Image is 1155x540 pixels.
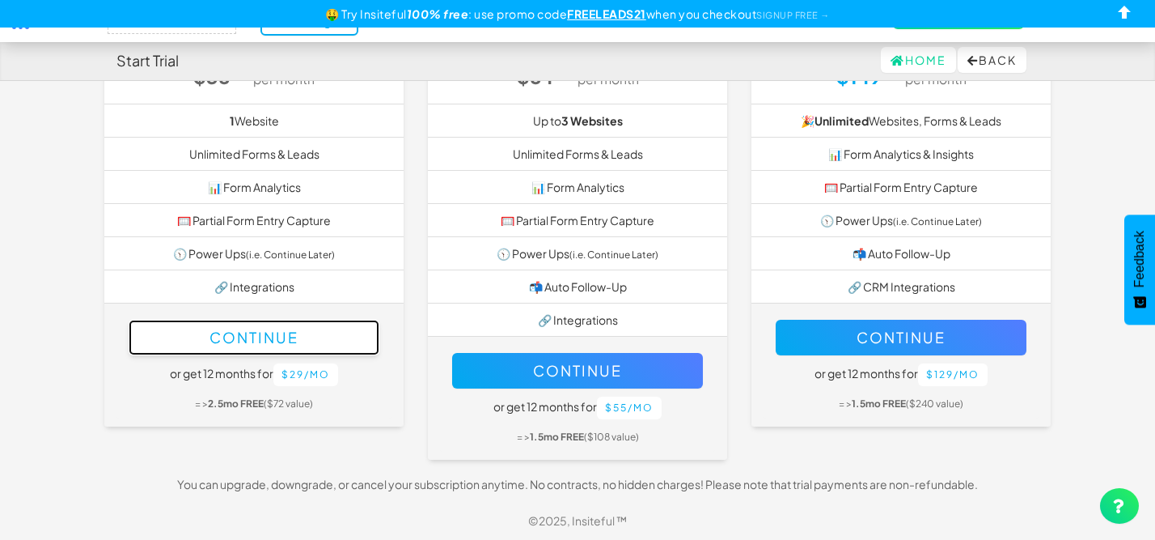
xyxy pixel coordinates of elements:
small: = > ($108 value) [517,431,639,443]
button: Continue [129,320,379,355]
li: 🕥 Power Ups [104,236,404,270]
li: 🕥 Power Ups [428,236,727,270]
button: Continue [452,353,703,389]
li: 🔗 Integrations [428,303,727,337]
li: 📬 Auto Follow-Up [751,236,1051,270]
b: 1 [230,113,235,128]
a: SIGNUP FREE → [756,10,830,20]
strong: Unlimited [814,113,869,128]
li: Up to [428,104,727,138]
li: 🎉 Websites, Forms & Leads [751,104,1051,138]
p: You can upgrade, downgrade, or cancel your subscription anytime. No contracts, no hidden charges!... [92,476,1063,492]
small: (i.e. Continue Later) [246,249,335,261]
h5: or get 12 months for [129,364,379,386]
button: Continue [776,320,1026,355]
button: Feedback - Show survey [1124,215,1155,325]
li: 🥅 Partial Form Entry Capture [104,203,404,237]
h5: or get 12 months for [452,397,703,419]
b: 100% free [407,6,469,21]
b: 3 Websites [561,113,623,128]
li: 📊 Form Analytics & Insights [751,137,1051,171]
u: FREELEADS21 [567,6,646,21]
button: $129/mo [918,364,988,386]
li: 🥅 Partial Form Entry Capture [751,170,1051,204]
li: 🥅 Partial Form Entry Capture [428,203,727,237]
b: 1.5mo FREE [530,431,584,443]
li: 🔗 CRM Integrations [751,270,1051,304]
button: $55/mo [597,397,662,419]
small: (i.e. Continue Later) [569,249,658,261]
li: 📬 Auto Follow-Up [428,270,727,304]
small: (i.e. Continue Later) [893,215,982,227]
a: Home [881,47,956,73]
li: 📊 Form Analytics [104,170,404,204]
li: 📊 Form Analytics [428,170,727,204]
button: $29/mo [273,364,338,386]
b: 2.5mo FREE [208,398,264,410]
small: = > ($72 value) [195,398,313,410]
li: Website [104,104,404,138]
h5: or get 12 months for [776,364,1026,386]
span: Feedback [1132,231,1147,287]
h4: Start Trial [116,53,179,69]
b: 1.5mo FREE [852,398,906,410]
button: Back [958,47,1026,73]
li: Unlimited Forms & Leads [428,137,727,171]
small: = > ($240 value) [839,398,963,410]
li: 🕥 Power Ups [751,203,1051,237]
li: Unlimited Forms & Leads [104,137,404,171]
li: 🔗 Integrations [104,270,404,304]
